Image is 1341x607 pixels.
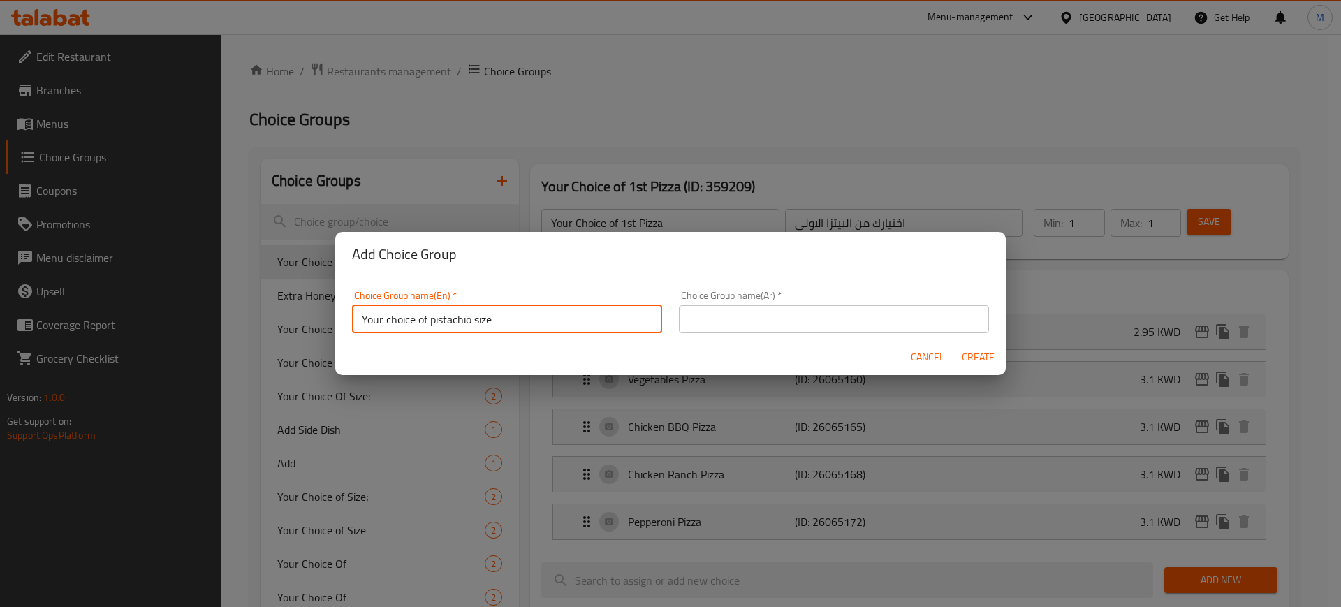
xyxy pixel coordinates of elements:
input: Please enter Choice Group name(ar) [679,305,989,333]
button: Create [955,344,1000,370]
input: Please enter Choice Group name(en) [352,305,662,333]
h2: Add Choice Group [352,243,989,265]
button: Cancel [905,344,950,370]
span: Create [961,349,995,366]
span: Cancel [911,349,944,366]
